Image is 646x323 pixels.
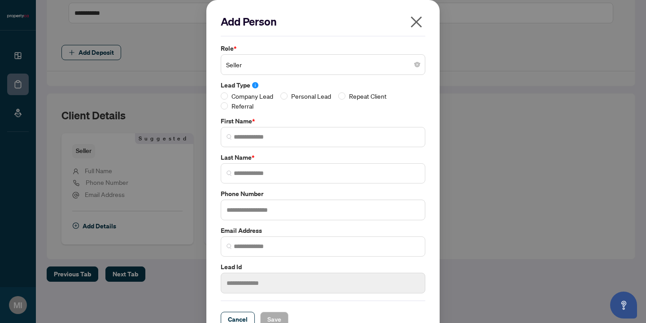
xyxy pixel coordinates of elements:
[228,91,277,101] span: Company Lead
[227,134,232,140] img: search_icon
[409,15,423,29] span: close
[221,80,425,90] label: Lead Type
[227,170,232,176] img: search_icon
[221,153,425,162] label: Last Name
[221,14,425,29] h2: Add Person
[252,82,258,88] span: info-circle
[415,62,420,67] span: close-circle
[221,189,425,199] label: Phone Number
[221,262,425,272] label: Lead Id
[227,244,232,249] img: search_icon
[610,292,637,319] button: Open asap
[345,91,390,101] span: Repeat Client
[226,56,420,73] span: Seller
[228,101,257,111] span: Referral
[288,91,335,101] span: Personal Lead
[221,116,425,126] label: First Name
[221,226,425,236] label: Email Address
[221,44,425,53] label: Role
